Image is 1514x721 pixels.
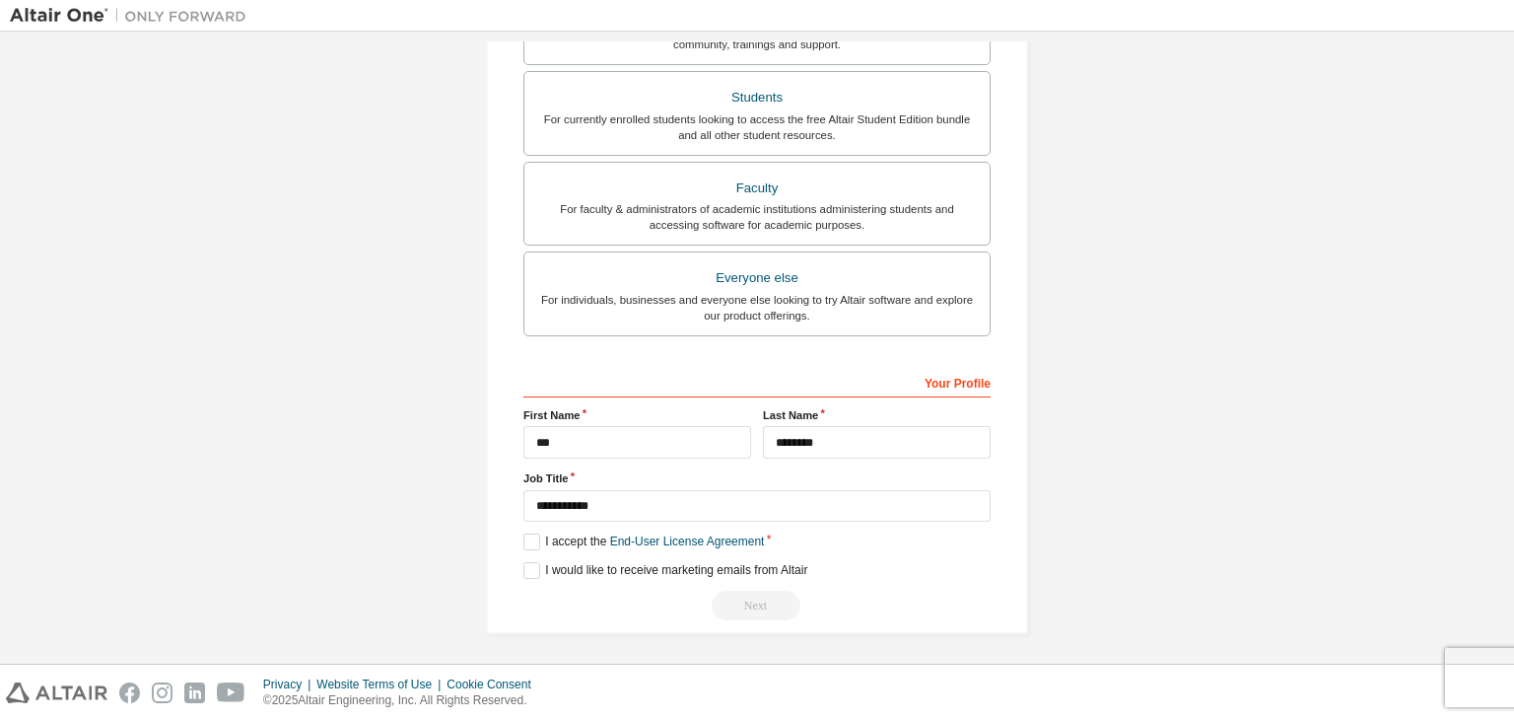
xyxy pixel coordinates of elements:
img: instagram.svg [152,683,172,703]
label: Job Title [523,470,991,486]
label: Last Name [763,407,991,423]
img: youtube.svg [217,683,245,703]
div: Faculty [536,175,978,202]
div: Privacy [263,677,316,692]
p: © 2025 Altair Engineering, Inc. All Rights Reserved. [263,692,543,709]
div: For faculty & administrators of academic institutions administering students and accessing softwa... [536,201,978,233]
div: Read and acccept EULA to continue [523,591,991,620]
img: altair_logo.svg [6,683,107,703]
img: Altair One [10,6,256,26]
label: I would like to receive marketing emails from Altair [523,562,807,579]
a: End-User License Agreement [610,535,765,548]
label: I accept the [523,534,764,550]
div: Students [536,84,978,111]
div: For individuals, businesses and everyone else looking to try Altair software and explore our prod... [536,292,978,324]
div: For currently enrolled students looking to access the free Altair Student Edition bundle and all ... [536,111,978,143]
img: linkedin.svg [184,683,205,703]
div: Your Profile [523,366,991,397]
img: facebook.svg [119,683,140,703]
label: First Name [523,407,751,423]
div: Everyone else [536,264,978,292]
div: Cookie Consent [447,677,542,692]
div: Website Terms of Use [316,677,447,692]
